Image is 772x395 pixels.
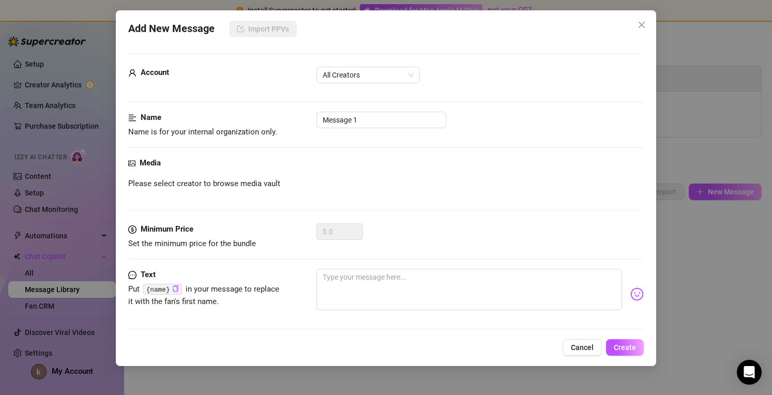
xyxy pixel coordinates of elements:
span: close [638,21,646,29]
span: message [128,269,137,281]
strong: Account [141,68,169,77]
code: {name} [143,284,182,295]
span: Put in your message to replace it with the fan's first name. [128,284,279,306]
button: Create [606,339,644,356]
input: Enter a name [316,112,446,128]
span: Please select creator to browse media vault [128,178,280,190]
span: All Creators [323,67,414,83]
span: Add New Message [128,21,215,37]
div: Open Intercom Messenger [737,360,762,385]
span: picture [128,157,135,170]
strong: Minimum Price [141,224,193,234]
strong: Media [140,158,161,168]
span: user [128,67,137,79]
span: Close [633,21,650,29]
span: Cancel [571,343,594,352]
span: copy [172,285,179,292]
span: align-left [128,112,137,124]
span: Name is for your internal organization only. [128,127,277,136]
img: svg%3e [630,287,644,301]
button: Cancel [563,339,602,356]
span: dollar [128,223,137,236]
strong: Text [141,270,156,279]
button: Click to Copy [172,285,179,293]
button: Import PPVs [229,21,297,37]
span: Create [614,343,636,352]
strong: Name [141,113,161,122]
span: Set the minimum price for the bundle [128,239,256,248]
button: Close [633,17,650,33]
